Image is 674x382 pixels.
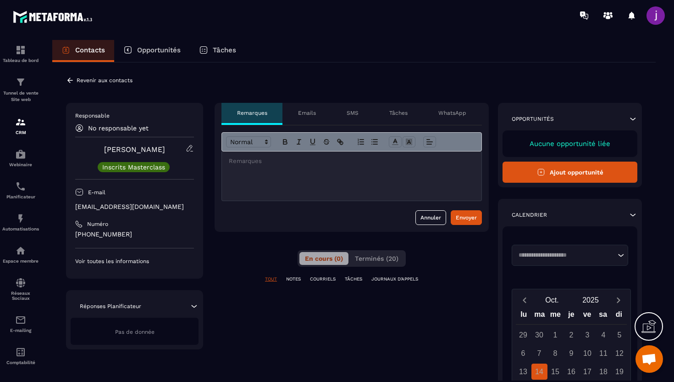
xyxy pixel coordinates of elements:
[515,327,531,343] div: 29
[310,276,336,282] p: COURRIELS
[2,270,39,308] a: social-networksocial-networkRéseaux Sociaux
[612,327,628,343] div: 5
[347,109,359,117] p: SMS
[298,109,316,117] p: Emails
[547,345,564,361] div: 8
[355,255,398,262] span: Terminés (20)
[533,292,571,308] button: Open months overlay
[389,109,408,117] p: Tâches
[2,174,39,206] a: schedulerschedulerPlanificateur
[547,364,564,380] div: 15
[596,345,612,361] div: 11
[2,162,39,167] p: Webinaire
[15,277,26,288] img: social-network
[75,202,194,211] p: [EMAIL_ADDRESS][DOMAIN_NAME]
[515,364,531,380] div: 13
[451,210,482,225] button: Envoyer
[286,276,301,282] p: NOTES
[15,181,26,192] img: scheduler
[2,226,39,231] p: Automatisations
[564,327,580,343] div: 2
[75,258,194,265] p: Voir toutes les informations
[2,70,39,110] a: formationformationTunnel de vente Site web
[2,308,39,340] a: emailemailE-mailing
[564,364,580,380] div: 16
[2,258,39,264] p: Espace membre
[237,109,267,117] p: Remarques
[52,40,114,62] a: Contacts
[114,40,190,62] a: Opportunités
[299,252,348,265] button: En cours (0)
[2,194,39,199] p: Planificateur
[15,45,26,56] img: formation
[579,308,595,324] div: ve
[531,327,547,343] div: 30
[2,340,39,372] a: accountantaccountantComptabilité
[75,46,105,54] p: Contacts
[2,142,39,174] a: automationsautomationsWebinaire
[531,364,547,380] div: 14
[610,294,627,306] button: Next month
[516,308,532,324] div: lu
[88,189,105,196] p: E-mail
[349,252,404,265] button: Terminés (20)
[438,109,466,117] p: WhatsApp
[547,308,564,324] div: me
[547,327,564,343] div: 1
[102,164,165,170] p: Inscrits Masterclass
[612,345,628,361] div: 12
[503,162,637,183] button: Ajout opportunité
[512,211,547,219] p: Calendrier
[104,145,165,154] a: [PERSON_NAME]
[265,276,277,282] p: TOUT
[305,255,343,262] span: En cours (0)
[15,117,26,128] img: formation
[15,315,26,326] img: email
[596,327,612,343] div: 4
[595,308,611,324] div: sa
[2,58,39,63] p: Tableau de bord
[596,364,612,380] div: 18
[213,46,236,54] p: Tâches
[580,345,596,361] div: 10
[15,77,26,88] img: formation
[611,308,627,324] div: di
[564,308,580,324] div: je
[512,140,628,148] p: Aucune opportunité liée
[580,364,596,380] div: 17
[2,206,39,238] a: automationsautomationsAutomatisations
[15,245,26,256] img: automations
[2,238,39,270] a: automationsautomationsEspace membre
[345,276,362,282] p: TÂCHES
[77,77,133,84] p: Revenir aux contacts
[2,291,39,301] p: Réseaux Sociaux
[137,46,181,54] p: Opportunités
[87,220,108,228] p: Numéro
[15,347,26,358] img: accountant
[75,230,194,239] p: [PHONE_NUMBER]
[115,329,155,335] span: Pas de donnée
[75,112,194,119] p: Responsable
[15,213,26,224] img: automations
[190,40,245,62] a: Tâches
[515,345,531,361] div: 6
[612,364,628,380] div: 19
[564,345,580,361] div: 9
[635,345,663,373] div: Ouvrir le chat
[571,292,610,308] button: Open years overlay
[2,110,39,142] a: formationformationCRM
[371,276,418,282] p: JOURNAUX D'APPELS
[516,294,533,306] button: Previous month
[2,38,39,70] a: formationformationTableau de bord
[531,345,547,361] div: 7
[2,90,39,103] p: Tunnel de vente Site web
[512,115,554,123] p: Opportunités
[515,251,615,260] input: Search for option
[2,328,39,333] p: E-mailing
[580,327,596,343] div: 3
[415,210,446,225] button: Annuler
[80,303,141,310] p: Réponses Planificateur
[2,360,39,365] p: Comptabilité
[15,149,26,160] img: automations
[512,245,628,266] div: Search for option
